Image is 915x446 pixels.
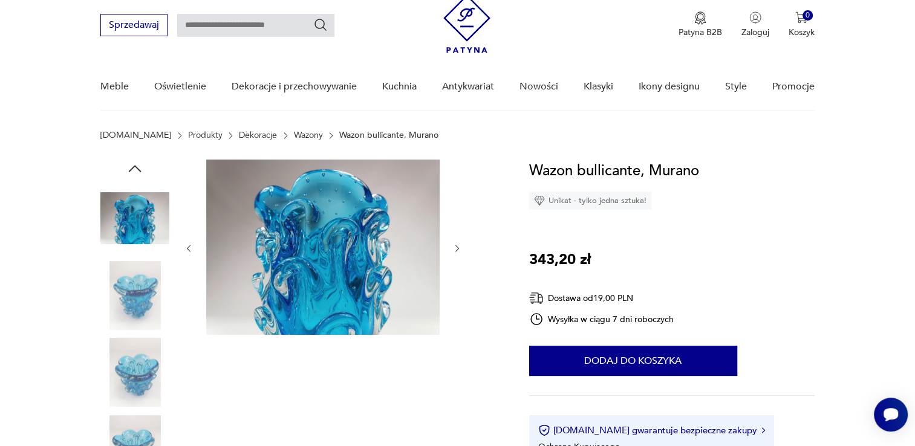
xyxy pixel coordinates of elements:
[874,398,908,431] iframe: Smartsupp widget button
[100,338,169,407] img: Zdjęcie produktu Wazon bullicante, Murano
[772,63,815,110] a: Promocje
[100,184,169,253] img: Zdjęcie produktu Wazon bullicante, Murano
[741,27,769,38] p: Zaloguj
[239,131,277,140] a: Dekoracje
[529,248,591,271] p: 343,20 zł
[789,11,815,38] button: 0Koszyk
[382,63,417,110] a: Kuchnia
[100,63,129,110] a: Meble
[100,261,169,330] img: Zdjęcie produktu Wazon bullicante, Murano
[294,131,323,140] a: Wazony
[639,63,700,110] a: Ikony designu
[529,160,699,183] h1: Wazon bullicante, Murano
[529,312,674,326] div: Wysyłka w ciągu 7 dni roboczych
[154,63,206,110] a: Oświetlenie
[519,63,558,110] a: Nowości
[749,11,761,24] img: Ikonka użytkownika
[232,63,357,110] a: Dekoracje i przechowywanie
[188,131,223,140] a: Produkty
[679,27,722,38] p: Patyna B2B
[803,10,813,21] div: 0
[339,131,438,140] p: Wazon bullicante, Murano
[741,11,769,38] button: Zaloguj
[529,346,737,376] button: Dodaj do koszyka
[725,63,747,110] a: Style
[100,131,171,140] a: [DOMAIN_NAME]
[206,160,440,335] img: Zdjęcie produktu Wazon bullicante, Murano
[529,192,651,210] div: Unikat - tylko jedna sztuka!
[442,63,494,110] a: Antykwariat
[534,195,545,206] img: Ikona diamentu
[789,27,815,38] p: Koszyk
[761,427,765,433] img: Ikona strzałki w prawo
[679,11,722,38] a: Ikona medaluPatyna B2B
[538,424,765,436] button: [DOMAIN_NAME] gwarantuje bezpieczne zakupy
[538,424,550,436] img: Ikona certyfikatu
[313,18,328,32] button: Szukaj
[694,11,706,25] img: Ikona medalu
[529,291,674,306] div: Dostawa od 19,00 PLN
[529,291,544,306] img: Ikona dostawy
[100,14,168,36] button: Sprzedawaj
[795,11,807,24] img: Ikona koszyka
[679,11,722,38] button: Patyna B2B
[100,22,168,30] a: Sprzedawaj
[584,63,613,110] a: Klasyki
